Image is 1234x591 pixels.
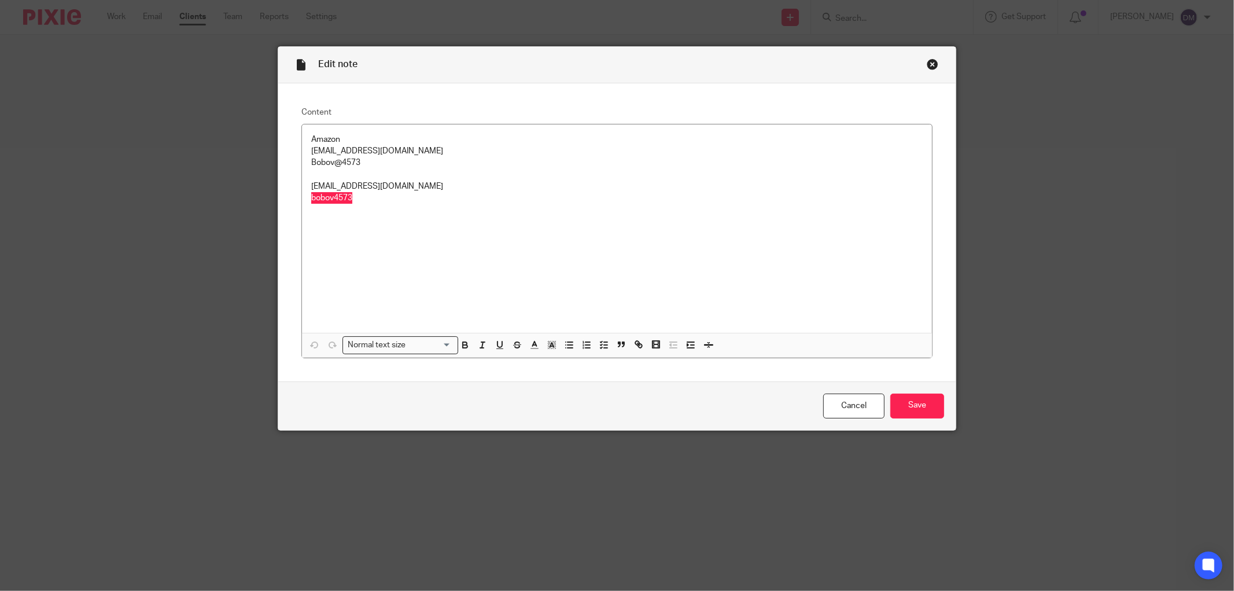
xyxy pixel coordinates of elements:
[318,60,358,69] span: Edit note
[311,145,923,157] p: [EMAIL_ADDRESS][DOMAIN_NAME]
[301,107,933,118] label: Content
[345,339,408,351] span: Normal text size
[823,394,885,419] a: Cancel
[311,181,923,192] p: [EMAIL_ADDRESS][DOMAIN_NAME]
[410,339,451,351] input: Search for option
[890,394,944,419] input: Save
[311,157,923,168] p: Bobov@4573
[311,134,923,145] p: Amazon
[311,192,923,204] p: bobov4573
[342,336,458,354] div: Search for option
[927,58,938,70] div: Close this dialog window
